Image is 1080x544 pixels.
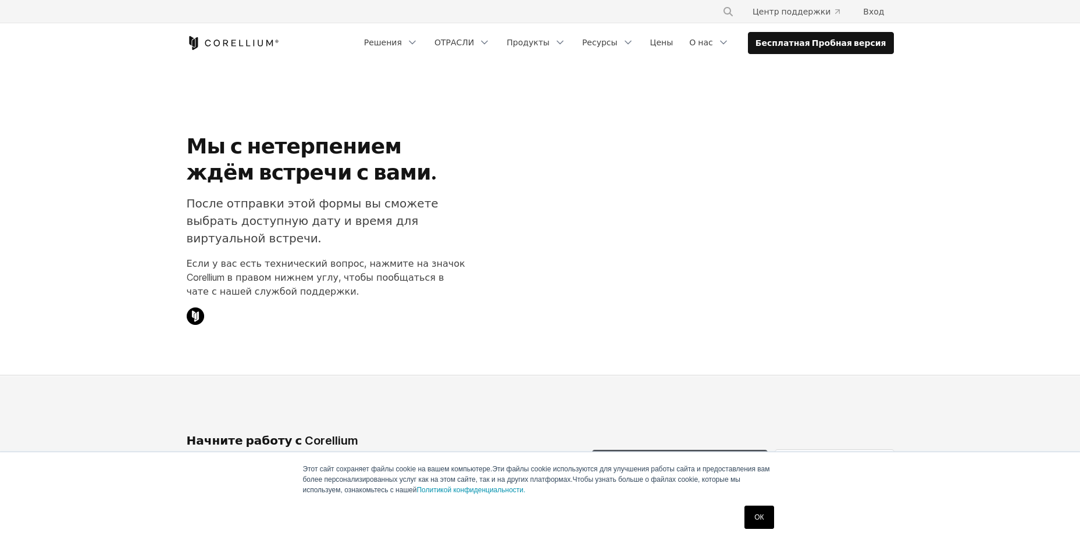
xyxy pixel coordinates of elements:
a: Дом Кореллиума [187,36,279,50]
a: Запросите пробную версию [592,450,768,478]
ya-tr-span: Вход [863,6,884,17]
ya-tr-span: Начните работу с Corellium [187,434,359,448]
button: Поиск [718,1,739,22]
ya-tr-span: Если у вас есть технический вопрос, нажмите на значок Corellium в правом нижнем углу, чтобы пообщ... [187,257,465,297]
ya-tr-span: Ресурсы [582,37,618,48]
ya-tr-span: Центр поддержки [753,6,831,17]
a: Связаться с нами [775,450,893,478]
ya-tr-span: Мы с нетерпением ждём встречи с вами. [187,133,437,185]
ya-tr-span: Цены [650,37,673,48]
img: Значок Чата Corellium [187,307,204,325]
a: ОК [744,506,774,529]
ya-tr-span: О нас [689,37,712,48]
ya-tr-span: ОК [754,513,764,521]
ya-tr-span: Решения [364,37,402,48]
ya-tr-span: Продукты [507,37,550,48]
div: Навигационное меню [357,32,894,54]
div: Навигационное меню [708,1,894,22]
a: Политикой конфиденциальности. [416,486,525,494]
ya-tr-span: После отправки этой формы вы сможете выбрать доступную дату и время для виртуальной встречи. [187,196,439,245]
ya-tr-span: Этот сайт сохраняет файлы cookie на вашем компьютере. [303,465,493,473]
ya-tr-span: Эти файлы cookie используются для улучшения работы сайта и предоставления вам более персонализиро... [303,465,770,484]
ya-tr-span: ОТРАСЛИ [434,37,474,48]
ya-tr-span: Бесплатная Пробная версия [755,37,886,49]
